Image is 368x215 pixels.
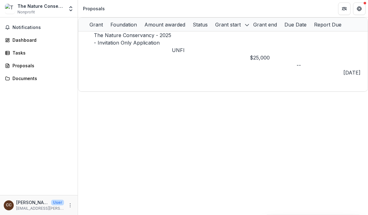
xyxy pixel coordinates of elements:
[310,21,345,28] div: Report Due
[338,2,351,15] button: Partners
[189,18,211,31] div: Status
[6,203,12,207] div: Challey Comer
[66,2,75,15] button: Open entity switcher
[2,60,75,71] a: Proposals
[2,35,75,45] a: Dashboard
[12,62,70,69] div: Proposals
[83,5,105,12] div: Proposals
[16,199,49,206] p: [PERSON_NAME]
[12,25,73,30] span: Notifications
[245,22,249,27] svg: sorted descending
[310,18,345,31] div: Report Due
[107,21,141,28] div: Foundation
[281,18,310,31] div: Due Date
[12,37,70,43] div: Dashboard
[141,18,189,31] div: Amount awarded
[141,21,189,28] div: Amount awarded
[86,21,107,28] div: Grant
[107,18,141,31] div: Foundation
[2,73,75,84] a: Documents
[211,18,249,31] div: Grant start
[86,18,107,31] div: Grant
[281,21,310,28] div: Due Date
[211,21,245,28] div: Grant start
[353,2,366,15] button: Get Help
[249,18,281,31] div: Grant end
[172,46,250,54] p: UNFI
[189,21,211,28] div: Status
[2,22,75,32] button: Notifications
[94,32,171,46] a: The Nature Conservancy - 2025 - Invitation Only Application
[12,50,70,56] div: Tasks
[5,4,15,14] img: The Nature Conservancy
[80,4,107,13] nav: breadcrumb
[297,61,343,69] div: --
[17,9,35,15] span: Nonprofit
[66,202,74,209] button: More
[17,3,64,9] div: The Nature Conservancy
[250,54,297,61] div: $25,000
[249,21,281,28] div: Grant end
[2,48,75,58] a: Tasks
[16,206,64,211] p: [EMAIL_ADDRESS][PERSON_NAME][DOMAIN_NAME]
[51,200,64,205] p: User
[12,75,70,82] div: Documents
